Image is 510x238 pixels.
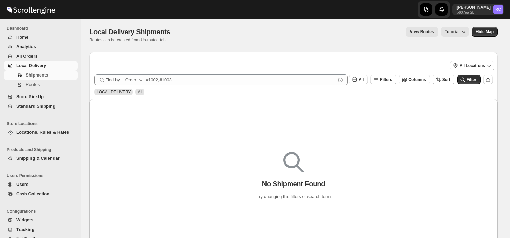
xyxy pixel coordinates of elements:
[450,61,494,70] button: All Locations
[16,104,56,109] span: Standard Shipping
[121,74,148,85] button: Order
[380,77,392,82] span: Filters
[4,189,78,199] button: Cash Collection
[4,51,78,61] button: All Orders
[7,121,78,126] span: Store Locations
[442,77,450,82] span: Sort
[441,27,469,37] button: Tutorial
[16,44,36,49] span: Analytics
[16,130,69,135] span: Locations, Rules & Rates
[16,217,33,222] span: Widgets
[16,227,34,232] span: Tracking
[4,225,78,234] button: Tracking
[4,80,78,89] button: Routes
[4,42,78,51] button: Analytics
[125,77,136,83] div: Order
[4,215,78,225] button: Widgets
[4,180,78,189] button: Users
[16,35,28,40] span: Home
[460,63,485,68] span: All Locations
[7,173,78,178] span: Users Permissions
[16,94,44,99] span: Store PickUp
[452,4,504,15] button: User menu
[456,10,491,14] p: b607ea-2b
[7,147,78,152] span: Products and Shipping
[4,128,78,137] button: Locations, Rules & Rates
[399,75,430,84] button: Columns
[146,74,336,85] input: #1002,#1003
[89,37,173,43] p: Routes can be created from Un-routed tab
[16,191,49,196] span: Cash Collection
[4,70,78,80] button: Shipments
[89,28,170,36] span: Local Delivery Shipments
[495,7,501,12] text: RC
[5,1,56,18] img: ScrollEngine
[16,156,60,161] span: Shipping & Calendar
[7,209,78,214] span: Configurations
[476,29,494,35] span: Hide Map
[408,77,426,82] span: Columns
[283,152,304,172] img: Empty search results
[26,82,40,87] span: Routes
[26,72,48,78] span: Shipments
[445,29,460,34] span: Tutorial
[472,27,498,37] button: Map action label
[406,27,438,37] button: view route
[467,77,476,82] span: Filter
[257,193,331,200] p: Try changing the filters or search term
[359,77,364,82] span: All
[16,182,28,187] span: Users
[349,75,368,84] button: All
[433,75,454,84] button: Sort
[16,53,38,59] span: All Orders
[262,180,325,188] p: No Shipment Found
[7,26,78,31] span: Dashboard
[16,63,46,68] span: Local Delivery
[137,90,142,94] span: All
[493,5,503,14] span: Rahul Chopra
[456,5,491,10] p: [PERSON_NAME]
[105,77,120,83] span: Find by
[457,75,481,84] button: Filter
[4,154,78,163] button: Shipping & Calendar
[410,29,434,35] span: View Routes
[4,33,78,42] button: Home
[97,90,131,94] span: LOCAL DELIVERY
[370,75,396,84] button: Filters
